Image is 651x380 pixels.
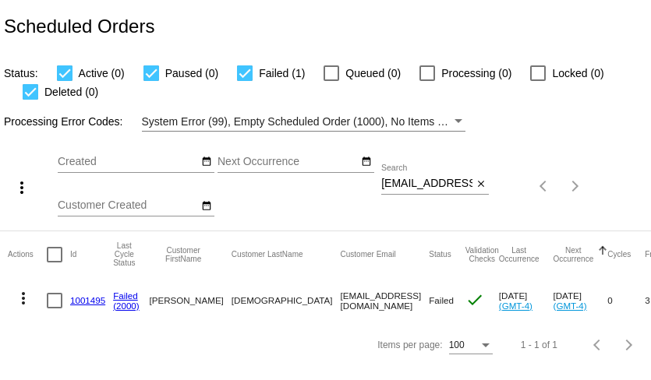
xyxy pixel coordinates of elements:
span: Deleted (0) [44,83,98,101]
button: Change sorting for LastOccurrenceUtc [499,246,540,263]
button: Change sorting for LastProcessingCycleId [113,241,135,267]
a: Failed [113,290,138,301]
a: (2000) [113,301,140,311]
button: Change sorting for CustomerLastName [232,250,303,259]
mat-cell: 0 [607,278,645,323]
mat-icon: more_vert [14,289,33,308]
span: Locked (0) [552,64,603,83]
input: Customer Created [58,199,198,212]
h2: Scheduled Orders [4,16,154,37]
input: Created [58,156,198,168]
span: Failed [429,295,454,305]
button: Next page [614,329,645,361]
button: Change sorting for Cycles [607,250,631,259]
mat-cell: [DATE] [554,278,608,323]
button: Previous page [529,171,560,202]
mat-cell: [DATE] [499,278,554,323]
mat-cell: [EMAIL_ADDRESS][DOMAIN_NAME] [341,278,430,323]
a: 1001495 [70,295,105,305]
span: Failed (1) [259,64,305,83]
mat-icon: check [465,290,484,309]
button: Previous page [582,329,614,361]
button: Change sorting for NextOccurrenceUtc [554,246,594,263]
mat-icon: more_vert [12,178,31,197]
span: Processing Error Codes: [4,115,123,128]
span: Active (0) [79,64,125,83]
mat-icon: date_range [361,156,372,168]
span: Queued (0) [345,64,401,83]
mat-select: Filter by Processing Error Codes [142,112,465,132]
mat-cell: [PERSON_NAME] [149,278,231,323]
button: Next page [560,171,591,202]
mat-select: Items per page: [449,340,493,351]
button: Clear [472,176,489,192]
span: 100 [449,340,465,350]
button: Change sorting for CustomerEmail [341,250,396,259]
button: Change sorting for Status [429,250,451,259]
mat-header-cell: Validation Checks [465,231,499,278]
mat-cell: [DEMOGRAPHIC_DATA] [232,278,341,323]
div: Items per page: [377,340,442,350]
span: Processing (0) [441,64,511,83]
mat-icon: date_range [201,156,212,168]
div: 1 - 1 of 1 [521,340,557,350]
span: Status: [4,67,38,79]
button: Change sorting for Id [70,250,76,259]
input: Next Occurrence [218,156,358,168]
input: Search [381,178,472,190]
a: (GMT-4) [499,301,532,311]
span: Paused (0) [165,64,218,83]
mat-icon: date_range [201,200,212,213]
a: (GMT-4) [554,301,587,311]
button: Change sorting for CustomerFirstName [149,246,217,263]
mat-header-cell: Actions [8,231,47,278]
mat-icon: close [476,178,486,191]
